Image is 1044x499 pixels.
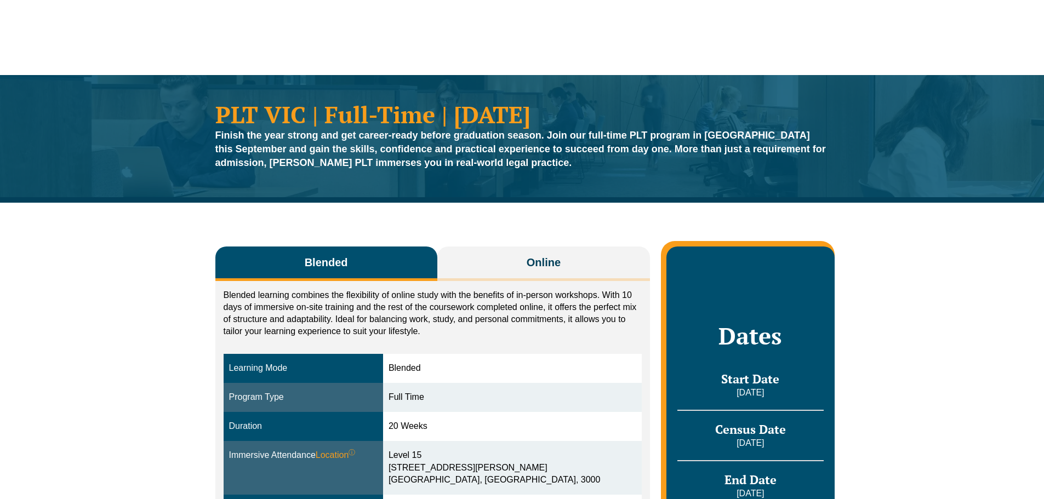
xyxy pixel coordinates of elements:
div: Level 15 [STREET_ADDRESS][PERSON_NAME] [GEOGRAPHIC_DATA], [GEOGRAPHIC_DATA], 3000 [389,449,636,487]
strong: Finish the year strong and get career-ready before graduation season. Join our full-time PLT prog... [215,130,826,168]
span: End Date [724,472,777,487]
p: [DATE] [677,387,823,399]
div: Learning Mode [229,362,378,375]
span: Location [316,449,356,462]
span: Blended [305,255,348,270]
div: Immersive Attendance [229,449,378,462]
span: Online [527,255,561,270]
div: Blended [389,362,636,375]
p: [DATE] [677,437,823,449]
p: Blended learning combines the flexibility of online study with the benefits of in-person workshop... [224,289,642,337]
div: 20 Weeks [389,420,636,433]
div: Duration [229,420,378,433]
span: Census Date [715,421,786,437]
div: Full Time [389,391,636,404]
div: Program Type [229,391,378,404]
sup: ⓘ [349,449,355,456]
h1: PLT VIC | Full-Time | [DATE] [215,102,829,126]
h2: Dates [677,322,823,349]
span: Start Date [721,371,779,387]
